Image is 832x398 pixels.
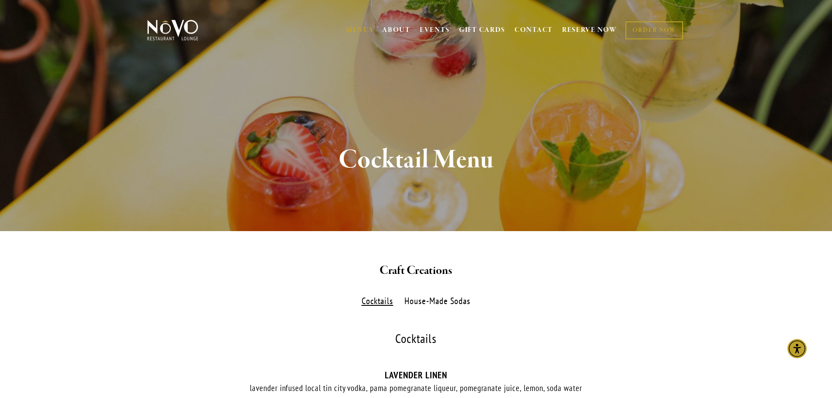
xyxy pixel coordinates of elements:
[459,22,505,38] a: GIFT CARDS
[562,22,617,38] a: RESERVE NOW
[145,332,687,345] div: Cocktails
[145,19,200,41] img: Novo Restaurant &amp; Lounge
[162,262,671,280] h2: Craft Creations
[346,26,373,35] a: MENUS
[145,383,687,394] div: lavender infused local tin city vodka, pama pomegranate liqueur, pomegranate juice, lemon, soda w...
[382,26,411,35] a: ABOUT
[357,295,397,308] label: Cocktails
[787,339,807,358] div: Accessibility Menu
[145,370,687,381] div: LAVENDER LINEN
[514,22,553,38] a: CONTACT
[625,21,683,39] a: ORDER NOW
[420,26,450,35] a: EVENTS
[162,146,671,174] h1: Cocktail Menu
[400,295,475,308] label: House-Made Sodas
